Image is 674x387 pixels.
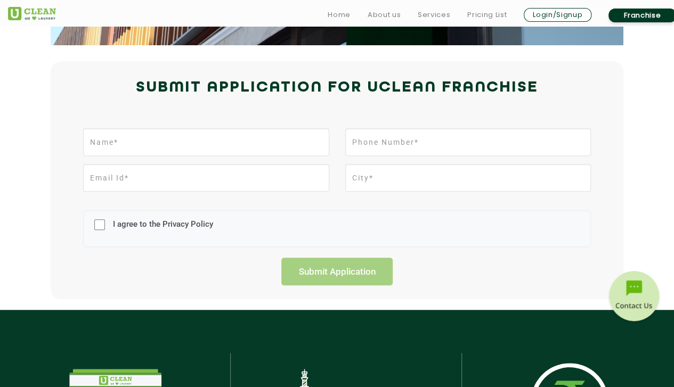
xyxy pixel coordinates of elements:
[368,9,401,21] a: About us
[110,219,213,239] label: I agree to the Privacy Policy
[281,258,393,285] input: Submit Application
[345,164,591,192] input: City*
[83,164,329,192] input: Email Id*
[345,128,591,156] input: Phone Number*
[607,271,661,324] img: contact-btn
[418,9,450,21] a: Services
[524,8,591,22] a: Login/Signup
[328,9,351,21] a: Home
[83,128,329,156] input: Name*
[467,9,507,21] a: Pricing List
[8,7,56,20] img: UClean Laundry and Dry Cleaning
